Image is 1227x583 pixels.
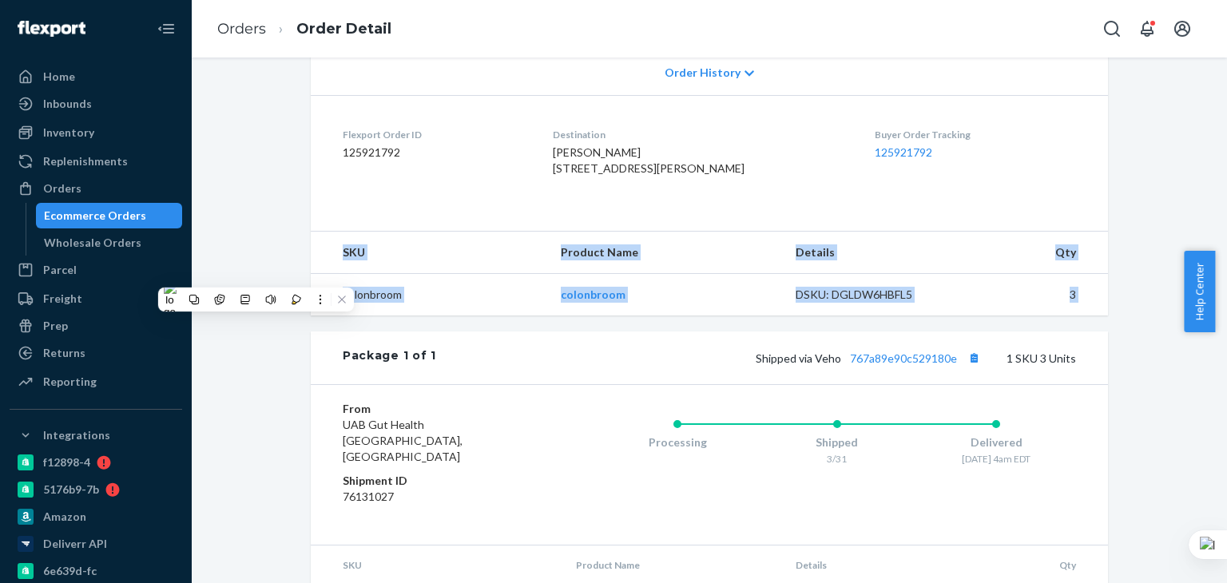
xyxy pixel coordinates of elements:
[796,287,946,303] div: DSKU: DGLDW6HBFL5
[43,291,82,307] div: Freight
[43,125,94,141] div: Inventory
[959,274,1108,316] td: 3
[665,65,741,81] span: Order History
[10,450,182,475] a: f12898-4
[757,452,917,466] div: 3/31
[43,427,110,443] div: Integrations
[43,180,81,196] div: Orders
[36,230,183,256] a: Wholesale Orders
[311,232,548,274] th: SKU
[43,318,68,334] div: Prep
[43,509,86,525] div: Amazon
[150,13,182,45] button: Close Navigation
[10,120,182,145] a: Inventory
[10,504,182,529] a: Amazon
[10,477,182,502] a: 5176b9-7b
[343,401,534,417] dt: From
[1166,13,1198,45] button: Open account menu
[561,288,625,301] a: colonbroom
[553,145,745,175] span: [PERSON_NAME] [STREET_ADDRESS][PERSON_NAME]
[43,345,85,361] div: Returns
[959,232,1108,274] th: Qty
[10,176,182,201] a: Orders
[553,128,850,141] dt: Destination
[10,313,182,339] a: Prep
[916,452,1076,466] div: [DATE] 4am EDT
[850,351,957,365] a: 767a89e90c529180e
[311,274,548,316] td: colonbroom
[757,434,917,450] div: Shipped
[36,203,183,228] a: Ecommerce Orders
[43,374,97,390] div: Reporting
[43,262,77,278] div: Parcel
[343,473,534,489] dt: Shipment ID
[43,563,97,579] div: 6e639d-fc
[44,208,146,224] div: Ecommerce Orders
[1131,13,1163,45] button: Open notifications
[43,536,107,552] div: Deliverr API
[10,369,182,395] a: Reporting
[10,149,182,174] a: Replenishments
[10,286,182,311] a: Freight
[10,531,182,557] a: Deliverr API
[875,128,1076,141] dt: Buyer Order Tracking
[343,128,527,141] dt: Flexport Order ID
[43,69,75,85] div: Home
[548,232,783,274] th: Product Name
[296,20,391,38] a: Order Detail
[10,257,182,283] a: Parcel
[10,340,182,366] a: Returns
[963,347,984,368] button: Copy tracking number
[18,21,85,37] img: Flexport logo
[916,434,1076,450] div: Delivered
[343,347,436,368] div: Package 1 of 1
[436,347,1076,368] div: 1 SKU 3 Units
[10,422,182,448] button: Integrations
[343,489,534,505] dd: 76131027
[43,96,92,112] div: Inbounds
[1184,251,1215,332] button: Help Center
[783,232,959,274] th: Details
[217,20,266,38] a: Orders
[204,6,404,53] ol: breadcrumbs
[1096,13,1128,45] button: Open Search Box
[756,351,984,365] span: Shipped via Veho
[598,434,757,450] div: Processing
[343,145,527,161] dd: 125921792
[43,454,90,470] div: f12898-4
[343,418,463,463] span: UAB Gut Health [GEOGRAPHIC_DATA], [GEOGRAPHIC_DATA]
[44,235,141,251] div: Wholesale Orders
[43,153,128,169] div: Replenishments
[875,145,932,159] a: 125921792
[43,482,99,498] div: 5176b9-7b
[10,64,182,89] a: Home
[10,91,182,117] a: Inbounds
